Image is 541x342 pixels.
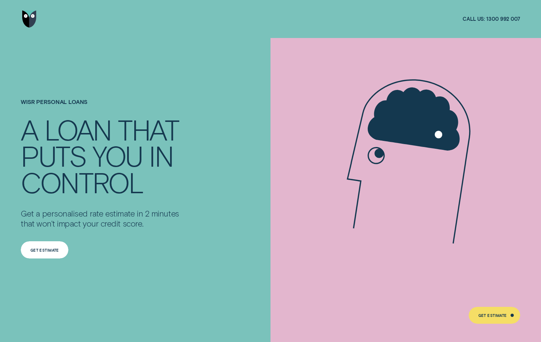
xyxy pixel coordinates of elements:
[118,116,178,143] div: THAT
[21,241,68,258] a: Get Estimate
[22,10,37,28] img: Wisr
[463,16,485,23] span: Call us:
[486,16,520,23] span: 1300 992 007
[21,116,38,143] div: A
[21,116,185,196] h4: A LOAN THAT PUTS YOU IN CONTROL
[21,169,143,195] div: CONTROL
[21,208,185,229] p: Get a personalised rate estimate in 2 minutes that won't impact your credit score.
[92,142,142,169] div: YOU
[149,142,173,169] div: IN
[21,142,86,169] div: PUTS
[469,307,520,324] a: Get Estimate
[30,248,59,252] div: Get Estimate
[463,16,520,23] a: Call us:1300 992 007
[44,116,111,143] div: LOAN
[21,99,185,116] h1: Wisr Personal Loans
